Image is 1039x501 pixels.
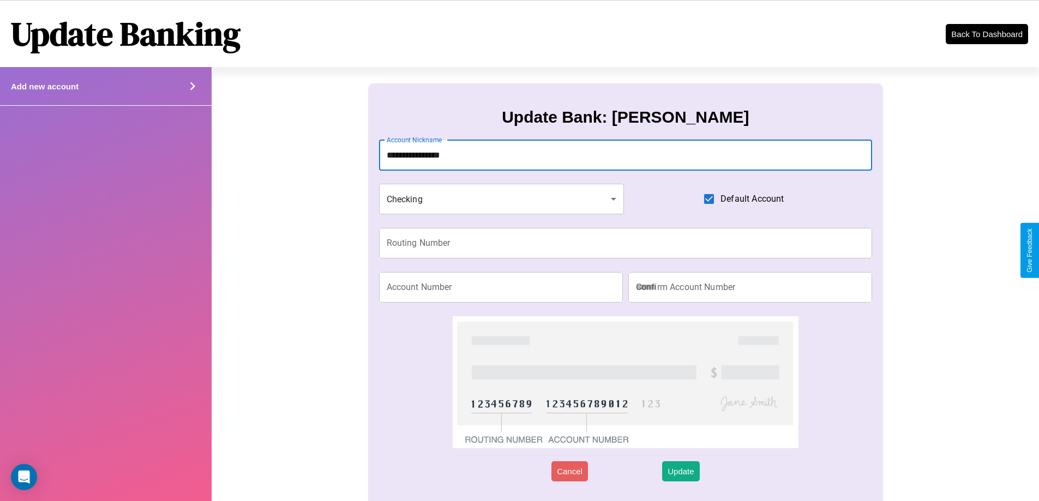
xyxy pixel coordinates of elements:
div: Open Intercom Messenger [11,464,37,490]
div: Give Feedback [1026,228,1034,273]
button: Back To Dashboard [946,24,1028,44]
div: Checking [379,184,624,214]
h3: Update Bank: [PERSON_NAME] [502,108,749,126]
h1: Update Banking [11,11,241,56]
span: Default Account [720,192,784,206]
label: Account Nickname [387,135,442,144]
button: Cancel [551,461,588,481]
h4: Add new account [11,82,79,91]
button: Update [662,461,699,481]
img: check [453,316,798,448]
